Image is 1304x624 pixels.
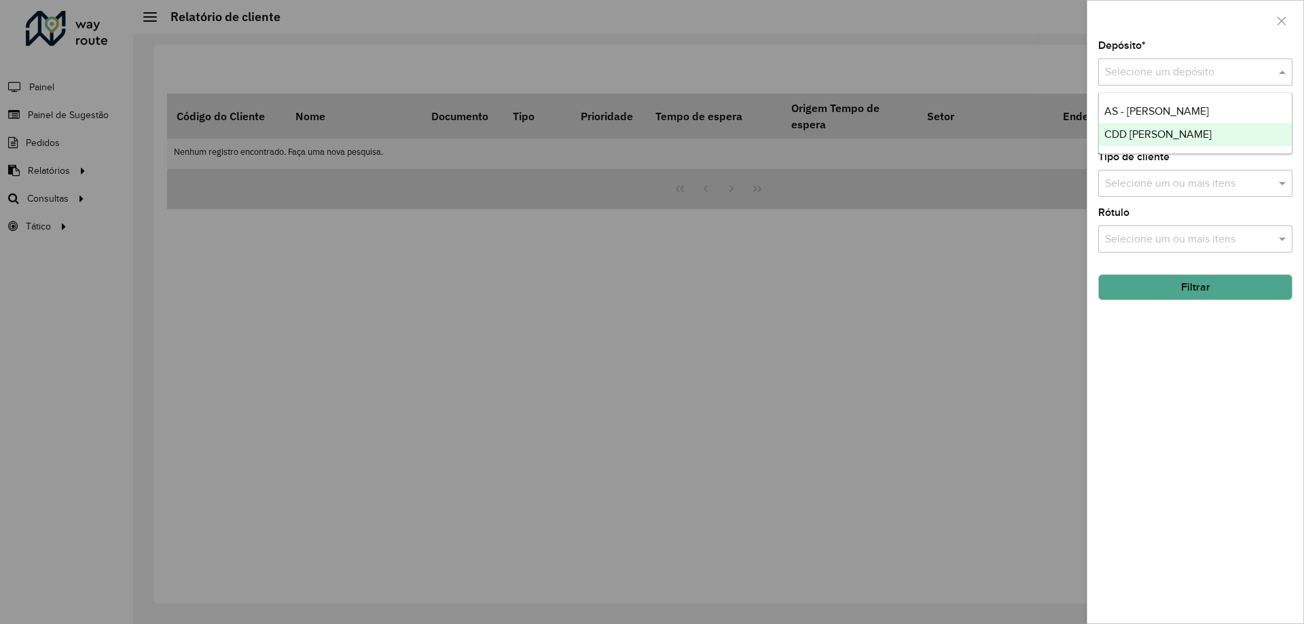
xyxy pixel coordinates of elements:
span: CDD [PERSON_NAME] [1104,128,1212,140]
label: Tipo de cliente [1098,149,1170,165]
label: Rótulo [1098,204,1129,221]
button: Filtrar [1098,274,1292,300]
label: Depósito [1098,37,1146,54]
span: AS - [PERSON_NAME] [1104,105,1209,117]
ng-dropdown-panel: Options list [1098,92,1292,154]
